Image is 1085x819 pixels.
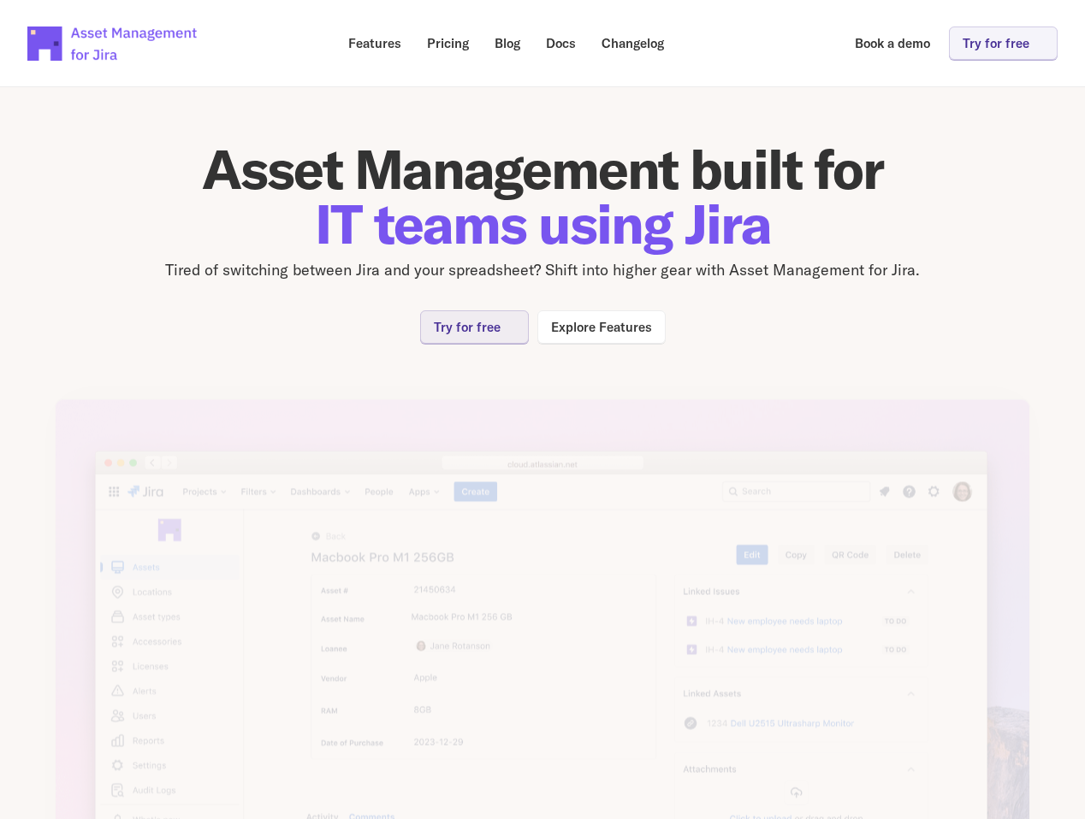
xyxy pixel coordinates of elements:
span: IT teams using Jira [315,189,771,258]
p: Features [348,37,401,50]
a: Features [336,27,413,60]
a: Pricing [415,27,481,60]
a: Changelog [590,27,676,60]
p: Tired of switching between Jira and your spreadsheet? Shift into higher gear with Asset Managemen... [55,258,1030,283]
p: Try for free [434,321,501,333]
p: Explore Features [551,321,652,333]
p: Docs [546,37,576,50]
p: Blog [495,37,520,50]
a: Blog [483,27,532,60]
p: Book a demo [855,37,930,50]
a: Try for free [949,27,1058,60]
a: Explore Features [537,310,666,344]
p: Pricing [427,37,469,50]
p: Try for free [963,37,1029,50]
h1: Asset Management built for [55,142,1030,251]
a: Docs [534,27,588,60]
p: Changelog [602,37,664,50]
a: Book a demo [843,27,942,60]
a: Try for free [420,310,529,344]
